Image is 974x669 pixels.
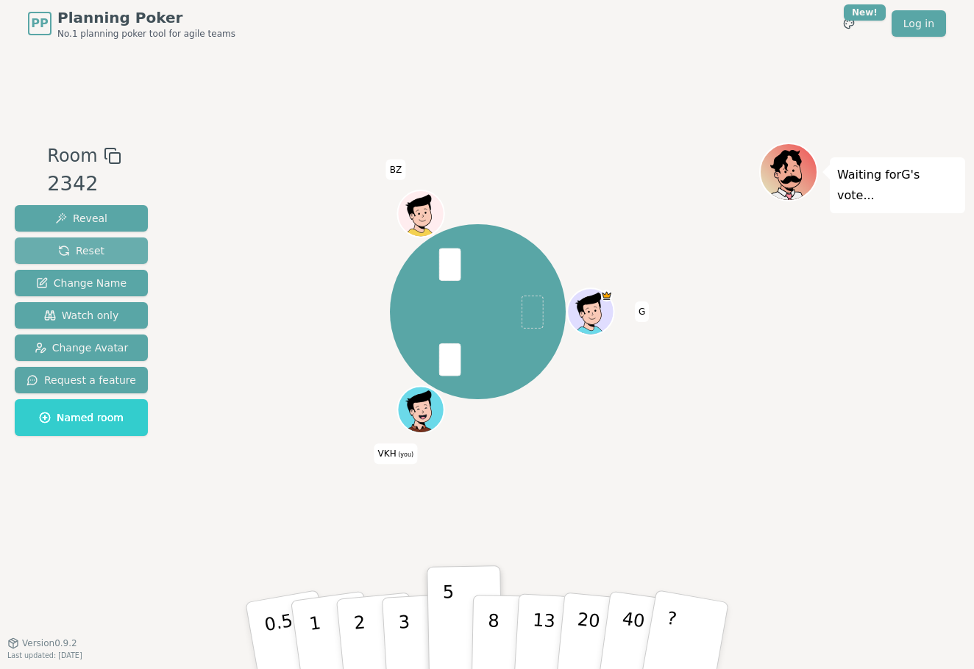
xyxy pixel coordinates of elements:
[601,290,613,302] span: G is the host
[7,651,82,659] span: Last updated: [DATE]
[15,270,148,296] button: Change Name
[837,165,958,206] p: Waiting for G 's vote...
[31,15,48,32] span: PP
[44,308,119,323] span: Watch only
[15,367,148,393] button: Request a feature
[374,443,418,464] span: Click to change your name
[58,243,104,258] span: Reset
[57,28,235,40] span: No.1 planning poker tool for agile teams
[397,451,414,458] span: (you)
[36,276,127,290] span: Change Name
[15,237,148,264] button: Reset
[386,160,405,180] span: Click to change your name
[892,10,946,37] a: Log in
[26,373,136,387] span: Request a feature
[15,399,148,436] button: Named room
[836,10,862,37] button: New!
[443,582,455,661] p: 5
[844,4,886,21] div: New!
[57,7,235,28] span: Planning Poker
[35,340,129,355] span: Change Avatar
[47,143,97,169] span: Room
[7,637,77,649] button: Version0.9.2
[15,334,148,361] button: Change Avatar
[47,169,121,199] div: 2342
[15,302,148,329] button: Watch only
[39,410,124,425] span: Named room
[635,301,649,322] span: Click to change your name
[28,7,235,40] a: PPPlanning PokerNo.1 planning poker tool for agile teams
[55,211,107,226] span: Reveal
[22,637,77,649] span: Version 0.9.2
[399,388,443,432] button: Click to change your avatar
[15,205,148,232] button: Reveal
